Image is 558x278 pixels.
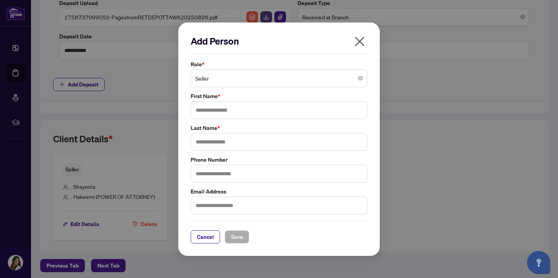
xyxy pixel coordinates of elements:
label: First Name [191,92,367,100]
label: Phone Number [191,155,367,164]
label: Email Address [191,187,367,195]
span: Cancel [197,230,214,243]
button: Open asap [527,251,550,274]
span: Seller [195,71,363,86]
button: Cancel [191,230,220,243]
span: close-circle [358,76,363,81]
button: Save [225,230,249,243]
label: Role [191,60,367,69]
label: Last Name [191,124,367,132]
h2: Add Person [191,35,367,47]
span: close [353,35,366,48]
